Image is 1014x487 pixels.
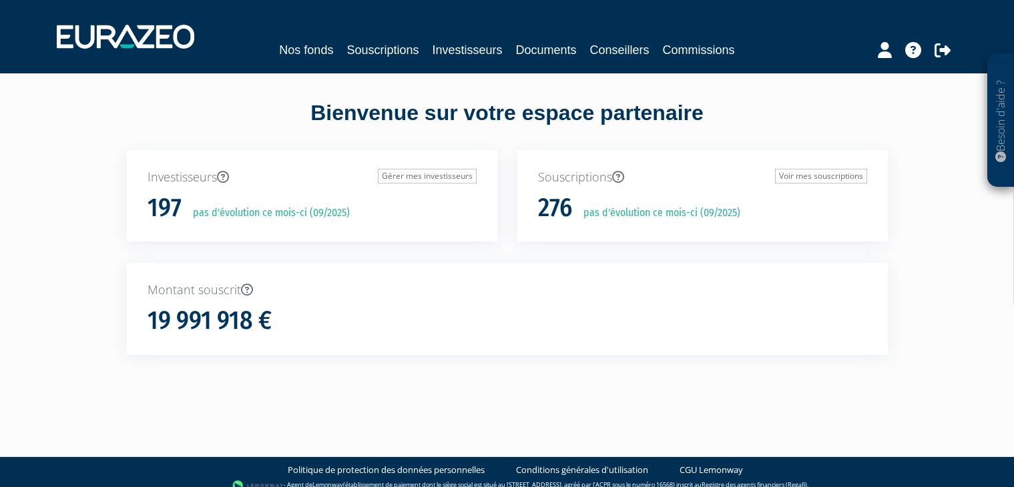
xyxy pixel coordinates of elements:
a: Investisseurs [432,41,502,59]
h1: 19 991 918 € [148,307,272,335]
p: Souscriptions [538,169,867,186]
a: Conditions générales d'utilisation [516,464,648,476]
p: pas d'évolution ce mois-ci (09/2025) [574,205,740,221]
p: Besoin d'aide ? [993,61,1009,181]
p: Investisseurs [148,169,477,186]
p: Montant souscrit [148,282,867,299]
a: Nos fonds [279,41,333,59]
a: Gérer mes investisseurs [378,169,477,183]
a: Commissions [663,41,735,59]
a: CGU Lemonway [680,464,743,476]
p: pas d'évolution ce mois-ci (09/2025) [184,205,350,221]
img: 1732889491-logotype_eurazeo_blanc_rvb.png [57,25,194,49]
a: Documents [516,41,577,59]
a: Souscriptions [346,41,419,59]
a: Conseillers [590,41,650,59]
h1: 276 [538,194,572,222]
a: Politique de protection des données personnelles [288,464,485,476]
h1: 197 [148,194,182,222]
div: Bienvenue sur votre espace partenaire [117,98,898,150]
a: Voir mes souscriptions [775,169,867,183]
